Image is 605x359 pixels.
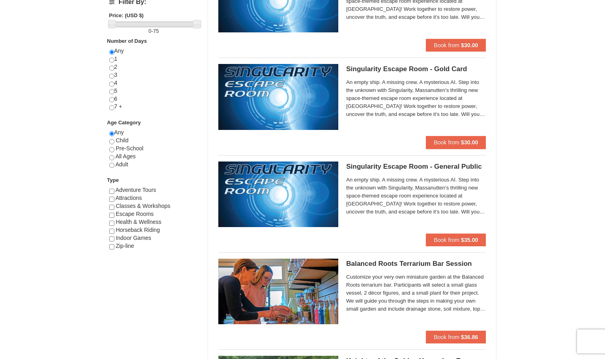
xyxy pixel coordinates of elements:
button: Book from $35.00 [426,233,486,246]
button: Book from $36.86 [426,331,486,343]
label: - [109,27,198,35]
span: 0 [148,28,151,34]
strong: $36.86 [461,334,478,340]
span: 75 [153,28,159,34]
span: Customize your very own miniature garden at the Balanced Roots terrarium bar. Participants will s... [346,273,486,313]
strong: $35.00 [461,237,478,243]
span: Classes & Workshops [116,203,170,209]
span: An empty ship. A missing crew. A mysterious AI. Step into the unknown with Singularity, Massanutt... [346,78,486,118]
h5: Singularity Escape Room - Gold Card [346,65,486,73]
strong: Age Category [107,120,141,126]
span: Book from [434,139,459,146]
span: Horseback Riding [116,227,160,233]
span: Indoor Games [116,235,151,241]
strong: $30.00 [461,139,478,146]
img: 6619913-513-94f1c799.jpg [218,64,338,130]
span: Attractions [116,195,142,201]
span: Book from [434,334,459,340]
span: Zip-line [116,243,134,249]
strong: Price: (USD $) [109,12,144,18]
span: Adventure Tours [116,187,156,193]
span: An empty ship. A missing crew. A mysterious AI. Step into the unknown with Singularity, Massanutt... [346,176,486,216]
span: Health & Wellness [116,219,161,225]
span: Book from [434,42,459,48]
button: Book from $30.00 [426,136,486,149]
div: Any [109,129,198,176]
span: Pre-School [116,145,143,152]
span: All Ages [116,153,136,160]
div: Any 1 2 3 4 5 6 7 + [109,47,198,119]
img: 6619913-527-a9527fc8.jpg [218,162,338,227]
span: Escape Rooms [116,211,154,217]
span: Adult [116,161,128,168]
h5: Balanced Roots Terrarium Bar Session [346,260,486,268]
img: 18871151-30-393e4332.jpg [218,259,338,324]
strong: Number of Days [107,38,147,44]
strong: $30.00 [461,42,478,48]
button: Book from $30.00 [426,39,486,52]
span: Child [116,137,128,144]
span: Book from [434,237,459,243]
h5: Singularity Escape Room - General Public [346,163,486,171]
strong: Type [107,177,119,183]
